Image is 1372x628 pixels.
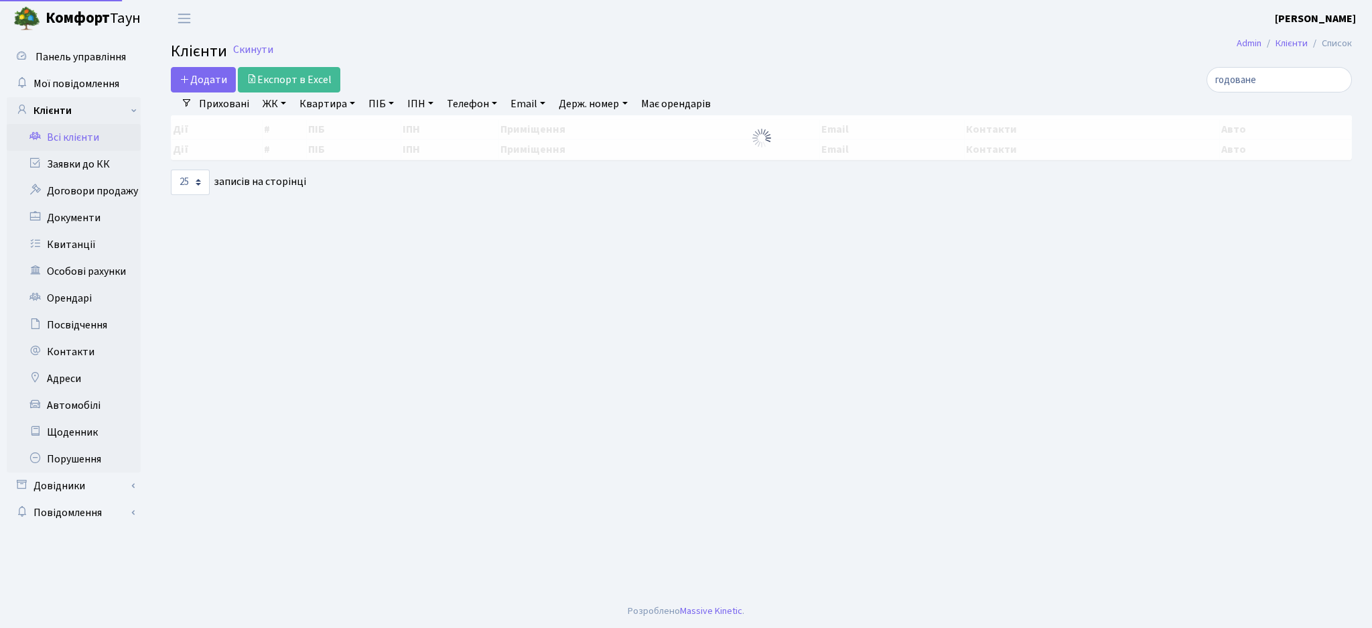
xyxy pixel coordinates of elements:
[46,7,141,30] span: Таун
[171,170,210,195] select: записів на сторінці
[7,258,141,285] a: Особові рахунки
[7,124,141,151] a: Всі клієнти
[7,419,141,446] a: Щоденник
[7,44,141,70] a: Панель управління
[46,7,110,29] b: Комфорт
[171,170,306,195] label: записів на сторінці
[441,92,502,115] a: Телефон
[7,151,141,178] a: Заявки до КК
[363,92,399,115] a: ПІБ
[751,127,772,149] img: Обробка...
[171,40,227,63] span: Клієнти
[238,67,340,92] a: Експорт в Excel
[553,92,632,115] a: Держ. номер
[233,44,273,56] a: Скинути
[1217,29,1372,58] nav: breadcrumb
[7,392,141,419] a: Автомобілі
[680,604,742,618] a: Massive Kinetic
[505,92,551,115] a: Email
[636,92,716,115] a: Має орендарів
[7,97,141,124] a: Клієнти
[7,285,141,312] a: Орендарі
[1275,11,1356,27] a: [PERSON_NAME]
[7,70,141,97] a: Мої повідомлення
[1275,11,1356,26] b: [PERSON_NAME]
[33,76,119,91] span: Мої повідомлення
[1237,36,1261,50] a: Admin
[180,72,227,87] span: Додати
[628,604,744,619] div: Розроблено .
[7,499,141,526] a: Повідомлення
[294,92,360,115] a: Квартира
[13,5,40,32] img: logo.png
[171,67,236,92] a: Додати
[7,338,141,365] a: Контакти
[1207,67,1352,92] input: Пошук...
[7,446,141,473] a: Порушення
[257,92,291,115] a: ЖК
[7,312,141,338] a: Посвідчення
[7,204,141,231] a: Документи
[7,178,141,204] a: Договори продажу
[7,473,141,499] a: Довідники
[167,7,201,29] button: Переключити навігацію
[7,365,141,392] a: Адреси
[1276,36,1308,50] a: Клієнти
[402,92,439,115] a: ІПН
[194,92,255,115] a: Приховані
[1308,36,1352,51] li: Список
[7,231,141,258] a: Квитанції
[36,50,126,64] span: Панель управління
